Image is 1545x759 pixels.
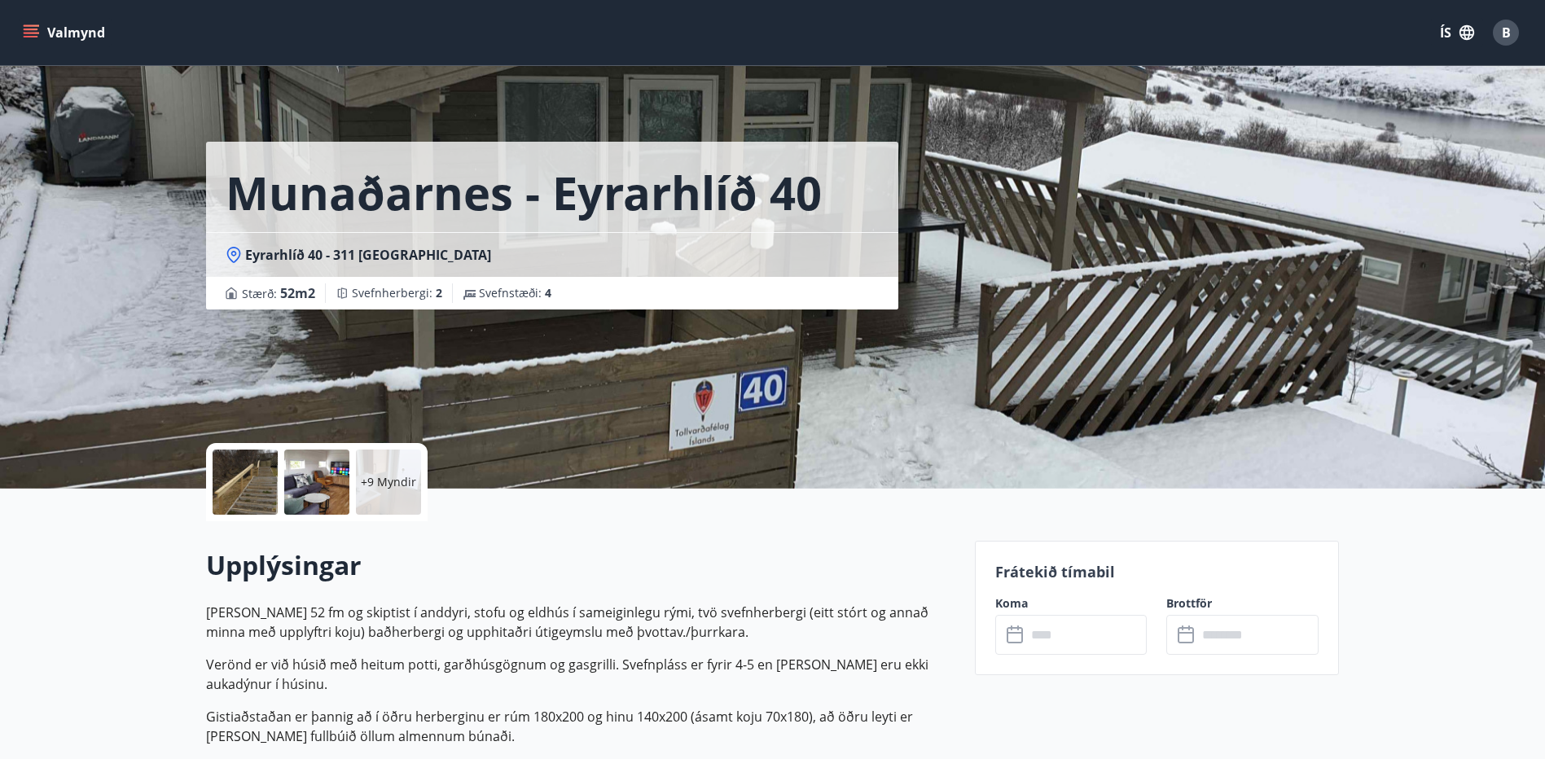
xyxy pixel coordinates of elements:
[206,707,955,746] p: Gistiaðstaðan er þannig að í öðru herberginu er rúm 180x200 og hinu 140x200 (ásamt koju 70x180), ...
[545,285,551,301] span: 4
[20,18,112,47] button: menu
[436,285,442,301] span: 2
[352,285,442,301] span: Svefnherbergi :
[280,284,315,302] span: 52 m2
[206,655,955,694] p: Verönd er við húsið með heitum potti, garðhúsgögnum og gasgrilli. Svefnpláss er fyrir 4-5 en [PER...
[242,283,315,303] span: Stærð :
[1166,595,1319,612] label: Brottför
[995,595,1148,612] label: Koma
[206,603,955,642] p: [PERSON_NAME] 52 fm og skiptist í anddyri, stofu og eldhús í sameiginlegu rými, tvö svefnherbergi...
[226,161,822,223] h1: Munaðarnes - Eyrarhlíð 40
[1486,13,1525,52] button: B
[206,547,955,583] h2: Upplýsingar
[1431,18,1483,47] button: ÍS
[1502,24,1511,42] span: B
[245,246,491,264] span: Eyrarhlíð 40 - 311 [GEOGRAPHIC_DATA]
[479,285,551,301] span: Svefnstæði :
[995,561,1319,582] p: Frátekið tímabil
[361,474,416,490] p: +9 Myndir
